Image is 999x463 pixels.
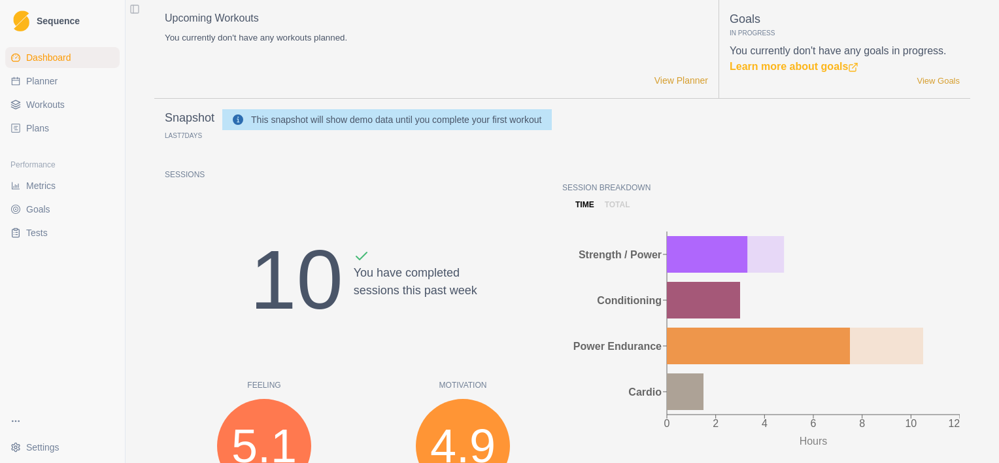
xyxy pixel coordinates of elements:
tspan: Power Endurance [573,340,662,351]
p: Session Breakdown [562,182,960,194]
p: Goals [730,10,960,28]
p: Snapshot [165,109,214,127]
p: In Progress [730,28,960,38]
p: Sessions [165,169,562,180]
a: View Goals [917,75,960,88]
img: Logo [13,10,29,32]
a: LogoSequence [5,5,120,37]
p: Feeling [165,379,364,391]
span: Workouts [26,98,65,111]
tspan: 8 [859,418,865,429]
a: View Planner [654,74,708,88]
a: Planner [5,71,120,92]
p: Last Days [165,132,202,139]
tspan: 10 [905,418,917,429]
tspan: 0 [664,418,670,429]
a: Tests [5,222,120,243]
p: You currently don't have any workouts planned. [165,31,708,44]
tspan: 12 [948,418,960,429]
a: Dashboard [5,47,120,68]
span: Dashboard [26,51,71,64]
a: Goals [5,199,120,220]
p: total [605,199,630,211]
span: Goals [26,203,50,216]
a: Metrics [5,175,120,196]
div: You have completed sessions this past week [354,249,477,343]
tspan: 2 [713,418,719,429]
a: Learn more about goals [730,61,858,72]
p: time [575,199,594,211]
tspan: Hours [800,436,828,447]
tspan: Cardio [628,386,662,397]
div: 10 [250,217,343,343]
tspan: Conditioning [597,294,662,305]
p: Motivation [364,379,562,391]
tspan: Strength / Power [579,249,662,260]
a: Plans [5,118,120,139]
span: Planner [26,75,58,88]
p: Upcoming Workouts [165,10,708,26]
span: 7 [181,132,185,139]
tspan: 4 [762,418,768,429]
span: Sequence [37,16,80,26]
div: This snapshot will show demo data until you complete your first workout [251,112,541,128]
tspan: 6 [811,418,817,429]
span: Metrics [26,179,56,192]
span: Tests [26,226,48,239]
p: You currently don't have any goals in progress. [730,43,960,75]
button: Settings [5,437,120,458]
a: Workouts [5,94,120,115]
span: Plans [26,122,49,135]
div: Performance [5,154,120,175]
